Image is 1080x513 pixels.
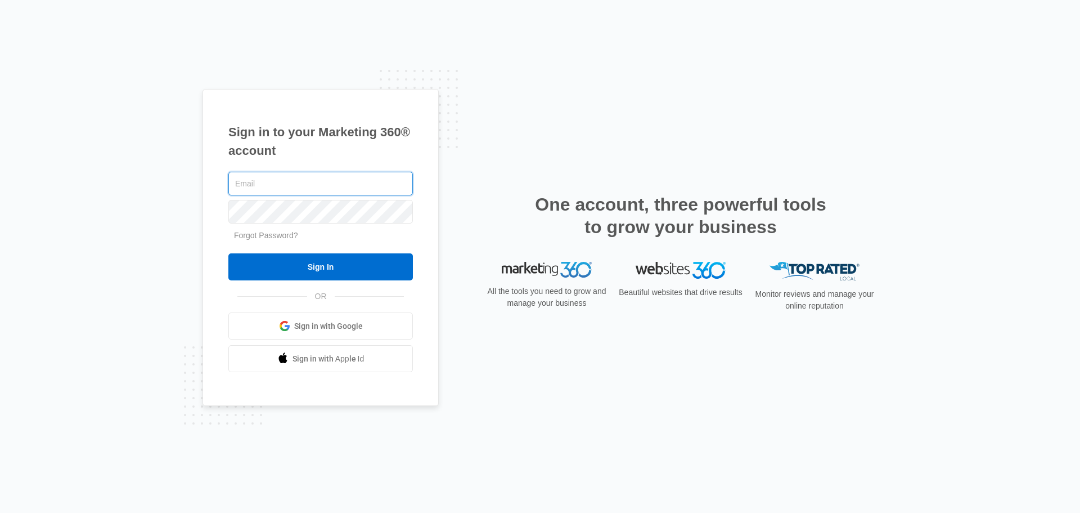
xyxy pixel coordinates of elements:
p: Beautiful websites that drive results [618,287,744,298]
input: Email [228,172,413,195]
img: Top Rated Local [769,262,859,280]
a: Forgot Password? [234,231,298,240]
p: Monitor reviews and manage your online reputation [751,288,877,312]
input: Sign In [228,253,413,280]
p: All the tools you need to grow and manage your business [484,286,610,309]
span: OR [307,291,335,302]
img: Websites 360 [636,262,726,278]
a: Sign in with Google [228,313,413,340]
h2: One account, three powerful tools to grow your business [532,193,830,238]
a: Sign in with Apple Id [228,345,413,372]
img: Marketing 360 [502,262,592,278]
span: Sign in with Apple Id [292,353,364,365]
span: Sign in with Google [294,320,363,332]
h1: Sign in to your Marketing 360® account [228,123,413,160]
